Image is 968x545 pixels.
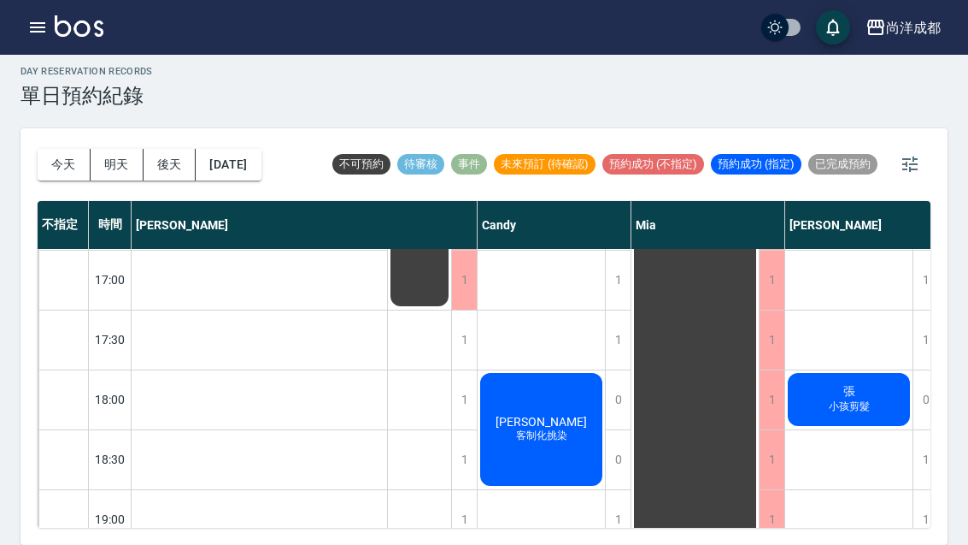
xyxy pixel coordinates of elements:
div: 0 [605,370,631,429]
div: 1 [451,370,477,429]
div: 17:30 [89,310,132,370]
div: 1 [451,311,477,370]
h3: 單日預約紀錄 [21,84,153,108]
div: Mia [631,201,785,249]
img: Logo [55,15,103,37]
span: 已完成預約 [808,157,877,172]
div: 1 [605,311,631,370]
div: 1 [759,430,784,489]
h2: day Reservation records [21,66,153,77]
div: [PERSON_NAME] [132,201,478,249]
div: 1 [759,311,784,370]
div: 1 [759,251,784,310]
div: Candy [478,201,631,249]
div: 18:30 [89,429,132,489]
div: 尚洋成都 [886,17,941,39]
div: 1 [912,311,938,370]
button: 明天 [91,149,144,181]
div: 不指定 [38,201,89,249]
span: 預約成功 (不指定) [602,157,704,172]
span: 客制化挑染 [513,429,571,443]
span: 事件 [451,157,487,172]
div: 1 [912,251,938,310]
div: 18:00 [89,370,132,429]
div: 1 [605,251,631,310]
div: 1 [912,430,938,489]
div: 0 [912,370,938,429]
div: [PERSON_NAME] [785,201,939,249]
div: 1 [759,370,784,429]
span: 不可預約 [332,157,390,172]
div: 1 [451,251,477,310]
span: 待審核 [397,157,444,172]
span: 預約成功 (指定) [711,157,801,172]
span: 張 [840,384,859,400]
div: 0 [605,430,631,489]
div: 1 [451,430,477,489]
button: [DATE] [196,149,261,181]
div: 時間 [89,201,132,249]
button: 今天 [38,149,91,181]
button: save [816,10,850,44]
button: 後天 [144,149,197,181]
button: 尚洋成都 [859,10,947,45]
div: 17:00 [89,250,132,310]
span: 小孩剪髮 [825,400,873,414]
span: [PERSON_NAME] [492,415,590,429]
span: 未來預訂 (待確認) [494,157,595,172]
